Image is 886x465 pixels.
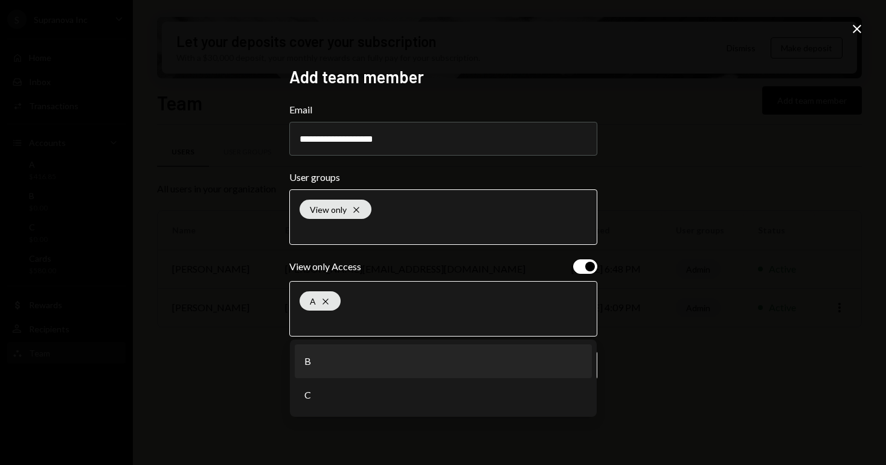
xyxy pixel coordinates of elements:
li: B [295,344,592,378]
div: View only Access [289,259,361,274]
div: A [300,291,341,311]
label: User groups [289,170,597,185]
li: C [295,378,592,412]
div: View only [300,200,371,219]
label: Email [289,103,597,117]
h2: Add team member [289,65,597,89]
